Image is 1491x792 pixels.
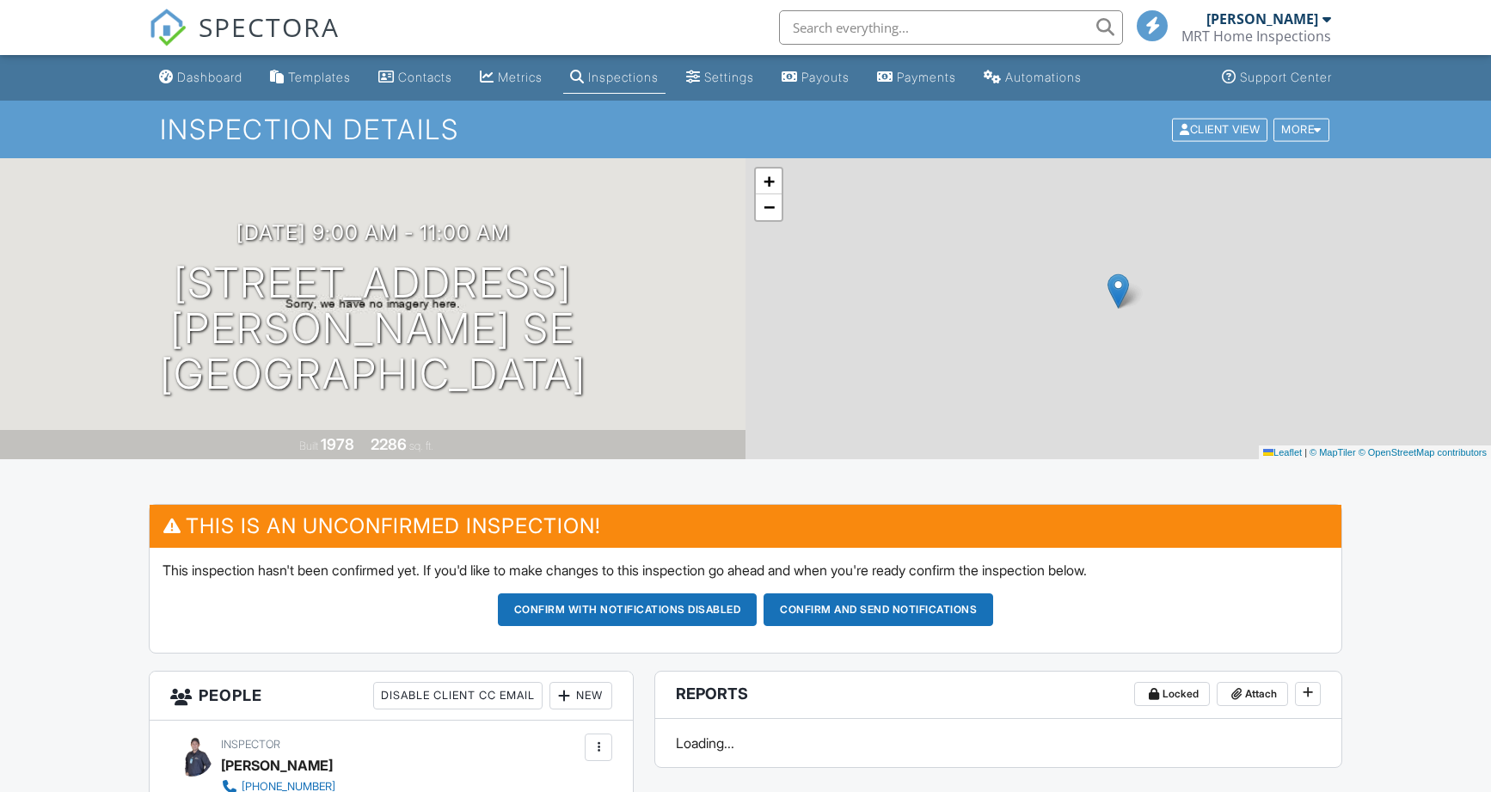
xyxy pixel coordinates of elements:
span: SPECTORA [199,9,340,45]
a: Payouts [775,62,856,94]
div: Templates [288,70,351,84]
h3: This is an Unconfirmed Inspection! [150,505,1341,547]
a: Settings [679,62,761,94]
a: Client View [1170,122,1272,135]
a: Zoom in [756,169,782,194]
div: Payments [897,70,956,84]
a: Payments [870,62,963,94]
a: © MapTiler [1310,447,1356,457]
div: MRT Home Inspections [1181,28,1331,45]
button: Confirm with notifications disabled [498,593,758,626]
div: Client View [1172,118,1267,141]
img: Marker [1108,273,1129,309]
a: Support Center [1215,62,1339,94]
div: Disable Client CC Email [373,682,543,709]
div: Payouts [801,70,850,84]
span: | [1304,447,1307,457]
button: Confirm and send notifications [764,593,993,626]
a: Metrics [473,62,549,94]
div: [PERSON_NAME] [221,752,333,778]
a: Automations (Basic) [977,62,1089,94]
img: The Best Home Inspection Software - Spectora [149,9,187,46]
a: © OpenStreetMap contributors [1359,447,1487,457]
div: Contacts [398,70,452,84]
span: Built [299,439,318,452]
h1: Inspection Details [160,114,1331,144]
span: − [764,196,775,218]
div: Support Center [1240,70,1332,84]
div: More [1273,118,1329,141]
p: This inspection hasn't been confirmed yet. If you'd like to make changes to this inspection go ah... [163,561,1328,580]
span: Inspector [221,738,280,751]
div: Automations [1005,70,1082,84]
a: Zoom out [756,194,782,220]
div: Settings [704,70,754,84]
span: sq. ft. [409,439,433,452]
h1: [STREET_ADDRESS][PERSON_NAME] SE [GEOGRAPHIC_DATA] [28,261,718,396]
a: Templates [263,62,358,94]
div: New [549,682,612,709]
input: Search everything... [779,10,1123,45]
div: Inspections [588,70,659,84]
a: SPECTORA [149,23,340,59]
a: Inspections [563,62,666,94]
a: Contacts [371,62,459,94]
div: [PERSON_NAME] [1206,10,1318,28]
div: 1978 [321,435,354,453]
div: Metrics [498,70,543,84]
h3: [DATE] 9:00 am - 11:00 am [236,221,510,244]
h3: People [150,672,633,721]
a: Leaflet [1263,447,1302,457]
div: Dashboard [177,70,242,84]
span: + [764,170,775,192]
a: Dashboard [152,62,249,94]
div: 2286 [371,435,407,453]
